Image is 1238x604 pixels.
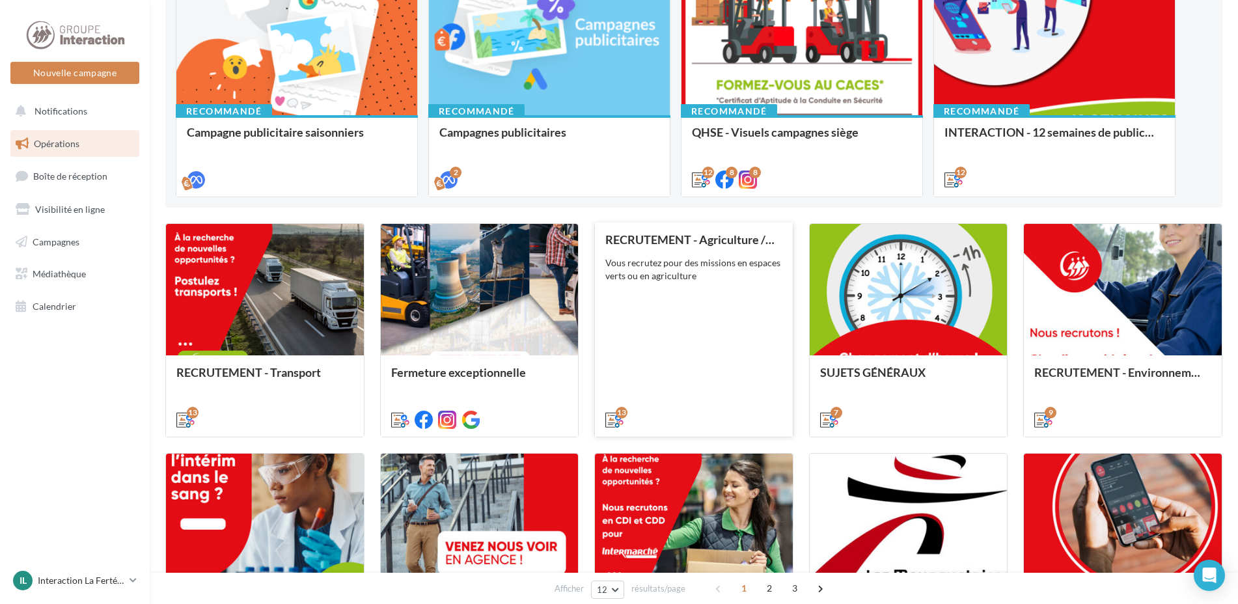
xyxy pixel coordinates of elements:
[955,167,967,178] div: 12
[10,568,139,593] a: IL Interaction La Ferté [PERSON_NAME]
[1194,560,1225,591] div: Open Intercom Messenger
[187,407,199,419] div: 13
[176,104,272,118] div: Recommandé
[784,578,805,599] span: 3
[176,366,353,392] div: RECRUTEMENT - Transport
[820,366,997,392] div: SUJETS GÉNÉRAUX
[597,584,608,595] span: 12
[591,581,624,599] button: 12
[8,196,142,223] a: Visibilité en ligne
[35,204,105,215] span: Visibilité en ligne
[555,583,584,595] span: Afficher
[33,301,76,312] span: Calendrier
[726,167,737,178] div: 8
[391,366,568,392] div: Fermeture exceptionnelle
[8,98,137,125] button: Notifications
[1034,366,1211,392] div: RECRUTEMENT - Environnement
[692,126,912,152] div: QHSE - Visuels campagnes siège
[439,126,659,152] div: Campagnes publicitaires
[702,167,714,178] div: 12
[8,293,142,320] a: Calendrier
[33,268,86,279] span: Médiathèque
[8,162,142,190] a: Boîte de réception
[605,233,782,246] div: RECRUTEMENT - Agriculture / Espaces verts
[450,167,461,178] div: 2
[8,228,142,256] a: Campagnes
[187,126,407,152] div: Campagne publicitaire saisonniers
[33,171,107,182] span: Boîte de réception
[34,105,87,117] span: Notifications
[933,104,1030,118] div: Recommandé
[38,574,124,587] p: Interaction La Ferté [PERSON_NAME]
[605,256,782,282] div: Vous recrutez pour des missions en espaces verts ou en agriculture
[749,167,761,178] div: 8
[20,574,27,587] span: IL
[428,104,525,118] div: Recommandé
[34,138,79,149] span: Opérations
[616,407,627,419] div: 13
[8,130,142,158] a: Opérations
[33,236,79,247] span: Campagnes
[681,104,777,118] div: Recommandé
[831,407,842,419] div: 7
[759,578,780,599] span: 2
[734,578,754,599] span: 1
[631,583,685,595] span: résultats/page
[944,126,1164,152] div: INTERACTION - 12 semaines de publication
[10,62,139,84] button: Nouvelle campagne
[1045,407,1056,419] div: 9
[8,260,142,288] a: Médiathèque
